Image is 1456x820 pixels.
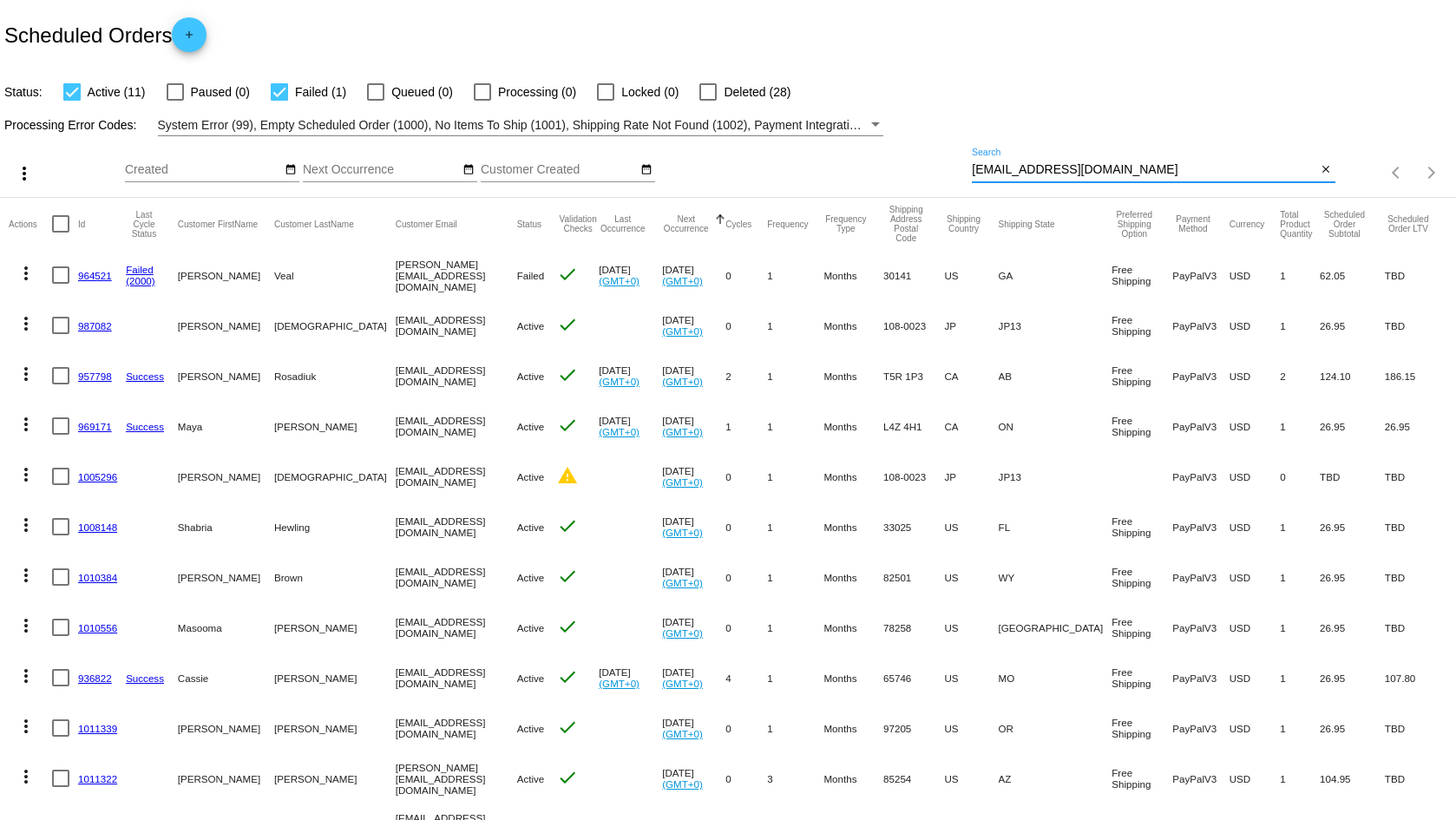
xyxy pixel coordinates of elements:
[724,82,790,102] span: Deleted (28)
[481,163,637,177] input: Customer Created
[662,502,725,552] mat-cell: [DATE]
[396,219,457,229] button: Change sorting for CustomerEmail
[557,717,578,738] mat-icon: check
[517,270,545,281] span: Failed
[662,577,703,588] a: (GMT+0)
[16,766,36,787] mat-icon: more_vert
[662,401,725,451] mat-cell: [DATE]
[767,753,823,804] mat-cell: 3
[1172,653,1229,703] mat-cell: PayPalV3
[823,300,883,351] mat-cell: Months
[126,421,164,432] a: Success
[517,723,545,734] span: Active
[178,753,274,804] mat-cell: [PERSON_NAME]
[823,214,868,233] button: Change sorting for FrequencyType
[498,82,576,102] span: Processing (0)
[1380,155,1414,190] button: Previous page
[944,653,998,703] mat-cell: US
[1385,451,1447,502] mat-cell: TBD
[396,250,517,300] mat-cell: [PERSON_NAME][EMAIL_ADDRESS][DOMAIN_NAME]
[1230,300,1281,351] mat-cell: USD
[557,465,578,486] mat-icon: warning
[662,275,703,286] a: (GMT+0)
[1230,351,1281,401] mat-cell: USD
[999,703,1112,753] mat-cell: OR
[1385,300,1447,351] mat-cell: TBD
[88,82,146,102] span: Active (11)
[126,672,164,684] a: Success
[944,401,998,451] mat-cell: CA
[725,219,751,229] button: Change sorting for Cycles
[1280,250,1320,300] mat-cell: 1
[1230,552,1281,602] mat-cell: USD
[767,502,823,552] mat-cell: 1
[944,703,998,753] mat-cell: US
[662,376,703,387] a: (GMT+0)
[662,426,703,437] a: (GMT+0)
[274,703,396,753] mat-cell: [PERSON_NAME]
[517,522,545,533] span: Active
[274,351,396,401] mat-cell: Rosadiuk
[944,214,982,233] button: Change sorting for ShippingCountry
[1280,502,1320,552] mat-cell: 1
[274,401,396,451] mat-cell: [PERSON_NAME]
[999,300,1112,351] mat-cell: JP13
[1230,451,1281,502] mat-cell: USD
[725,653,767,703] mat-cell: 4
[4,17,207,52] h2: Scheduled Orders
[662,451,725,502] mat-cell: [DATE]
[557,364,578,385] mat-icon: check
[823,653,883,703] mat-cell: Months
[1172,451,1229,502] mat-cell: PayPalV3
[599,214,646,233] button: Change sorting for LastOccurrenceUtc
[1280,351,1320,401] mat-cell: 2
[1280,300,1320,351] mat-cell: 1
[823,552,883,602] mat-cell: Months
[16,666,36,686] mat-icon: more_vert
[1112,210,1157,239] button: Change sorting for PreferredShippingOption
[662,325,703,337] a: (GMT+0)
[1280,753,1320,804] mat-cell: 1
[1280,198,1320,250] mat-header-cell: Total Product Quantity
[179,29,200,49] mat-icon: add
[274,653,396,703] mat-cell: [PERSON_NAME]
[725,300,767,351] mat-cell: 0
[396,351,517,401] mat-cell: [EMAIL_ADDRESS][DOMAIN_NAME]
[1230,250,1281,300] mat-cell: USD
[883,250,944,300] mat-cell: 30141
[725,552,767,602] mat-cell: 0
[1112,753,1172,804] mat-cell: Free Shipping
[178,401,274,451] mat-cell: Maya
[823,351,883,401] mat-cell: Months
[178,250,274,300] mat-cell: [PERSON_NAME]
[883,300,944,351] mat-cell: 108-0023
[767,351,823,401] mat-cell: 1
[1385,401,1447,451] mat-cell: 26.95
[767,219,808,229] button: Change sorting for Frequency
[557,515,578,536] mat-icon: check
[4,85,43,99] span: Status:
[1320,753,1385,804] mat-cell: 104.95
[999,653,1112,703] mat-cell: MO
[999,401,1112,451] mat-cell: ON
[599,376,639,387] a: (GMT+0)
[396,401,517,451] mat-cell: [EMAIL_ADDRESS][DOMAIN_NAME]
[517,773,545,784] span: Active
[1320,351,1385,401] mat-cell: 124.10
[16,615,36,636] mat-icon: more_vert
[1385,250,1447,300] mat-cell: TBD
[1385,502,1447,552] mat-cell: TBD
[557,616,578,637] mat-icon: check
[944,250,998,300] mat-cell: US
[1112,552,1172,602] mat-cell: Free Shipping
[662,214,710,233] button: Change sorting for NextOccurrenceUtc
[823,703,883,753] mat-cell: Months
[883,602,944,653] mat-cell: 78258
[823,753,883,804] mat-cell: Months
[16,414,36,435] mat-icon: more_vert
[78,672,112,684] a: 936822
[767,653,823,703] mat-cell: 1
[517,371,545,382] span: Active
[178,602,274,653] mat-cell: Masooma
[1320,653,1385,703] mat-cell: 26.95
